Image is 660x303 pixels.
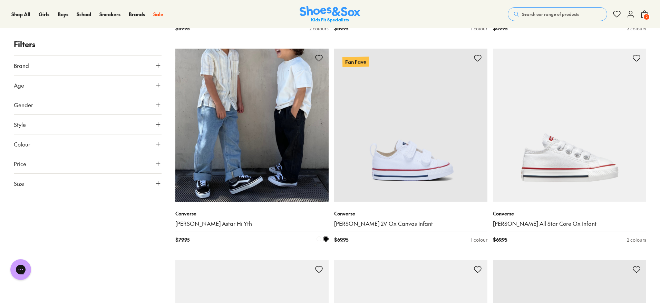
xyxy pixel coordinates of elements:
[14,134,162,154] button: Colour
[493,236,507,243] span: $ 69.95
[14,140,30,148] span: Colour
[300,6,360,23] img: SNS_Logo_Responsive.svg
[522,11,579,17] span: Search our range of products
[175,210,329,217] p: Converse
[471,236,487,243] div: 1 colour
[14,174,162,193] button: Size
[309,25,329,32] div: 2 colours
[14,115,162,134] button: Style
[334,236,348,243] span: $ 69.95
[175,236,190,243] span: $ 79.95
[14,56,162,75] button: Brand
[627,25,646,32] div: 3 colours
[493,210,646,217] p: Converse
[129,11,145,18] a: Brands
[493,25,507,32] span: $ 49.95
[14,154,162,173] button: Price
[493,220,646,228] a: [PERSON_NAME] All Star Core Ox Infant
[342,57,369,67] p: Fan Fave
[58,11,68,18] a: Boys
[508,7,607,21] button: Search our range of products
[640,7,649,22] button: 2
[175,25,190,32] span: $ 69.95
[14,61,29,70] span: Brand
[14,95,162,114] button: Gender
[99,11,120,18] a: Sneakers
[471,25,487,32] div: 1 colour
[14,101,33,109] span: Gender
[14,75,162,95] button: Age
[300,6,360,23] a: Shoes & Sox
[39,11,49,18] a: Girls
[14,179,24,188] span: Size
[175,220,329,228] a: [PERSON_NAME] Astar Hi Yth
[14,160,26,168] span: Price
[14,39,162,50] p: Filters
[334,220,487,228] a: [PERSON_NAME] 2V Ox Canvas Infant
[11,11,30,18] a: Shop All
[14,81,24,89] span: Age
[153,11,163,18] a: Sale
[7,257,35,282] iframe: Gorgias live chat messenger
[627,236,646,243] div: 2 colours
[334,49,487,202] a: Fan Fave
[14,120,26,129] span: Style
[334,25,348,32] span: $ 69.95
[334,210,487,217] p: Converse
[643,13,650,20] span: 2
[77,11,91,18] a: School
